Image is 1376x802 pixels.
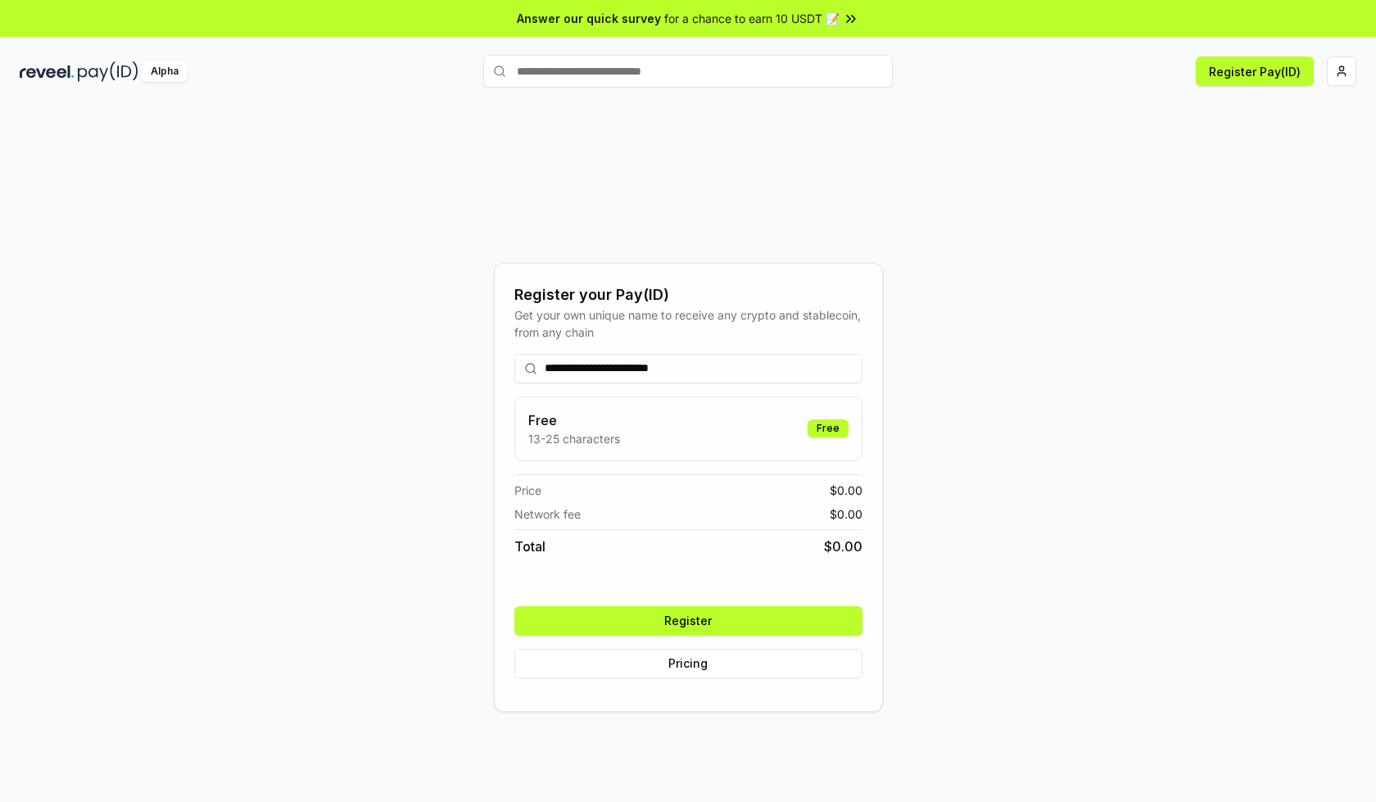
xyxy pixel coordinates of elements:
span: for a chance to earn 10 USDT 📝 [664,10,840,27]
span: $ 0.00 [830,482,862,499]
button: Register Pay(ID) [1196,57,1314,86]
span: Price [514,482,541,499]
div: Free [808,419,849,437]
h3: Free [528,410,620,430]
span: Network fee [514,505,581,523]
p: 13-25 characters [528,430,620,447]
img: pay_id [78,61,138,82]
button: Pricing [514,649,862,678]
span: Answer our quick survey [517,10,661,27]
span: Total [514,537,545,556]
span: $ 0.00 [824,537,862,556]
div: Alpha [142,61,188,82]
img: reveel_dark [20,61,75,82]
span: $ 0.00 [830,505,862,523]
div: Register your Pay(ID) [514,283,862,306]
div: Get your own unique name to receive any crypto and stablecoin, from any chain [514,306,862,341]
button: Register [514,606,862,636]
